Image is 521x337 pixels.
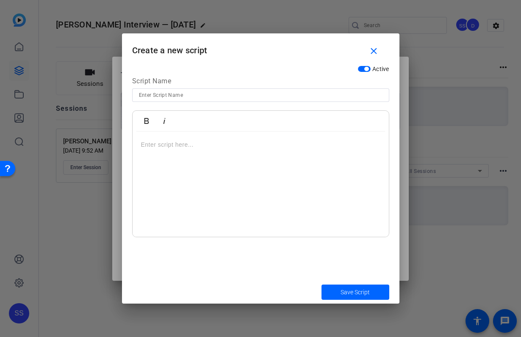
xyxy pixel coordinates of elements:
button: Italic (⌘I) [156,112,172,129]
mat-icon: close [369,46,379,57]
input: Enter Script Name [139,90,382,100]
span: Active [372,66,389,72]
button: Bold (⌘B) [139,112,155,129]
span: Save Script [341,288,370,297]
button: Save Script [321,285,389,300]
div: Script Name [132,76,389,89]
h1: Create a new script [122,33,399,61]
